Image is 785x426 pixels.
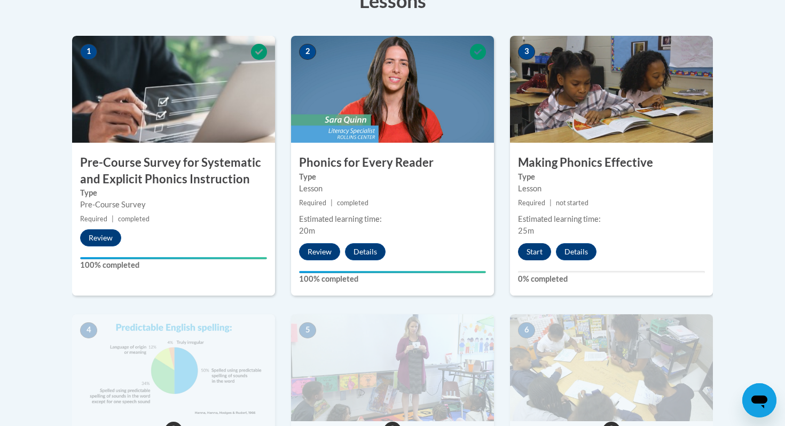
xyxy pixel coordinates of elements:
label: 100% completed [299,273,486,285]
img: Course Image [510,36,713,143]
label: 0% completed [518,273,705,285]
span: Required [80,215,107,223]
label: 100% completed [80,259,267,271]
img: Course Image [291,36,494,143]
div: Estimated learning time: [299,213,486,225]
span: not started [556,199,588,207]
h3: Pre-Course Survey for Systematic and Explicit Phonics Instruction [72,154,275,188]
span: 6 [518,322,535,338]
span: | [549,199,552,207]
img: Course Image [72,36,275,143]
span: 3 [518,44,535,60]
img: Course Image [72,314,275,421]
img: Course Image [510,314,713,421]
button: Details [345,243,386,260]
span: 2 [299,44,316,60]
span: completed [118,215,150,223]
button: Review [299,243,340,260]
button: Details [556,243,596,260]
label: Type [518,171,705,183]
span: 5 [299,322,316,338]
h3: Making Phonics Effective [510,154,713,171]
div: Your progress [80,257,267,259]
button: Start [518,243,551,260]
h3: Phonics for Every Reader [291,154,494,171]
iframe: Button to launch messaging window [742,383,776,417]
span: 25m [518,226,534,235]
label: Type [80,187,267,199]
div: Lesson [299,183,486,195]
span: 4 [80,322,97,338]
div: Your progress [299,271,486,273]
button: Review [80,229,121,246]
img: Course Image [291,314,494,421]
span: Required [518,199,545,207]
span: completed [337,199,368,207]
span: 20m [299,226,315,235]
div: Estimated learning time: [518,213,705,225]
span: Required [299,199,326,207]
span: | [112,215,114,223]
label: Type [299,171,486,183]
span: 1 [80,44,97,60]
div: Lesson [518,183,705,195]
span: | [331,199,333,207]
div: Pre-Course Survey [80,199,267,211]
